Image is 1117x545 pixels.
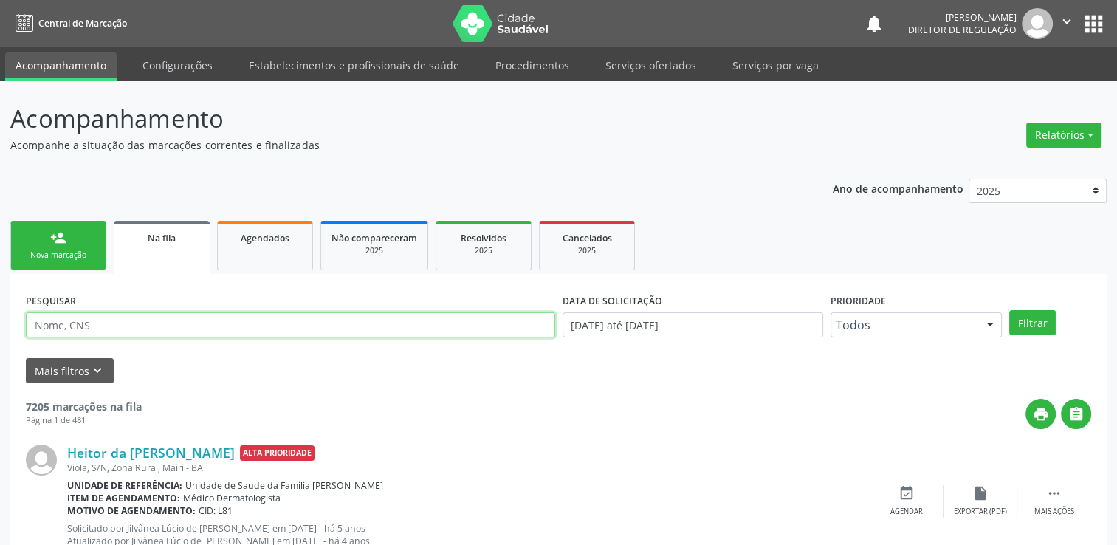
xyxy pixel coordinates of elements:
i: keyboard_arrow_down [89,363,106,379]
a: Heitor da [PERSON_NAME] [67,445,235,461]
strong: 7205 marcações na fila [26,400,142,414]
img: img [26,445,57,476]
i:  [1068,406,1085,422]
div: 2025 [550,245,624,256]
label: Prioridade [831,289,886,312]
a: Serviços ofertados [595,52,707,78]
i:  [1059,13,1075,30]
span: Resolvidos [461,232,506,244]
p: Acompanhamento [10,100,778,137]
span: Todos [836,318,972,332]
input: Selecione um intervalo [563,312,823,337]
div: 2025 [447,245,520,256]
a: Estabelecimentos e profissionais de saúde [238,52,470,78]
div: 2025 [331,245,417,256]
button: notifications [864,13,884,34]
div: [PERSON_NAME] [908,11,1017,24]
div: Mais ações [1034,507,1074,517]
img: img [1022,8,1053,39]
button: Relatórios [1026,123,1101,148]
div: Agendar [890,507,923,517]
button: Filtrar [1009,310,1056,335]
span: CID: L81 [199,504,233,517]
a: Acompanhamento [5,52,117,81]
b: Item de agendamento: [67,492,180,504]
i: insert_drive_file [972,485,989,501]
div: Viola, S/N, Zona Rural, Mairi - BA [67,462,870,474]
span: Diretor de regulação [908,24,1017,36]
span: Central de Marcação [38,17,127,30]
label: DATA DE SOLICITAÇÃO [563,289,662,312]
div: Nova marcação [21,250,95,261]
span: Na fila [148,232,176,244]
i: print [1033,406,1049,422]
div: Página 1 de 481 [26,414,142,427]
span: Unidade de Saude da Familia [PERSON_NAME] [185,479,383,492]
span: Alta Prioridade [240,445,315,461]
a: Central de Marcação [10,11,127,35]
a: Configurações [132,52,223,78]
label: PESQUISAR [26,289,76,312]
button:  [1053,8,1081,39]
i: event_available [898,485,915,501]
span: Não compareceram [331,232,417,244]
p: Acompanhe a situação das marcações correntes e finalizadas [10,137,778,153]
b: Motivo de agendamento: [67,504,196,517]
input: Nome, CNS [26,312,555,337]
span: Cancelados [563,232,612,244]
a: Serviços por vaga [722,52,829,78]
button: Mais filtroskeyboard_arrow_down [26,358,114,384]
b: Unidade de referência: [67,479,182,492]
button: print [1025,399,1056,429]
p: Ano de acompanhamento [833,179,963,197]
a: Procedimentos [485,52,580,78]
i:  [1046,485,1062,501]
span: Médico Dermatologista [183,492,281,504]
button: apps [1081,11,1107,37]
button:  [1061,399,1091,429]
div: Exportar (PDF) [954,507,1007,517]
span: Agendados [241,232,289,244]
div: person_add [50,230,66,246]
